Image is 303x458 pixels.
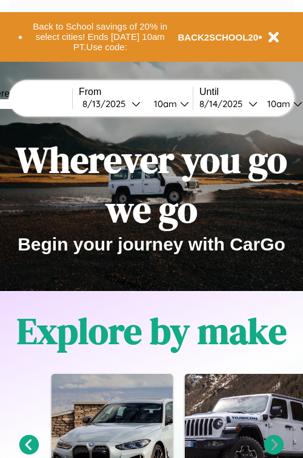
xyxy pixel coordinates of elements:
b: BACK2SCHOOL20 [178,32,259,42]
h1: Explore by make [17,306,287,356]
div: 10am [148,98,180,110]
label: From [79,87,193,97]
button: Back to School savings of 20% in select cities! Ends [DATE] 10am PT.Use code: [22,18,178,56]
div: 8 / 14 / 2025 [199,98,248,110]
div: 10am [261,98,293,110]
button: 10am [144,97,193,110]
div: 8 / 13 / 2025 [82,98,132,110]
button: 8/13/2025 [79,97,144,110]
